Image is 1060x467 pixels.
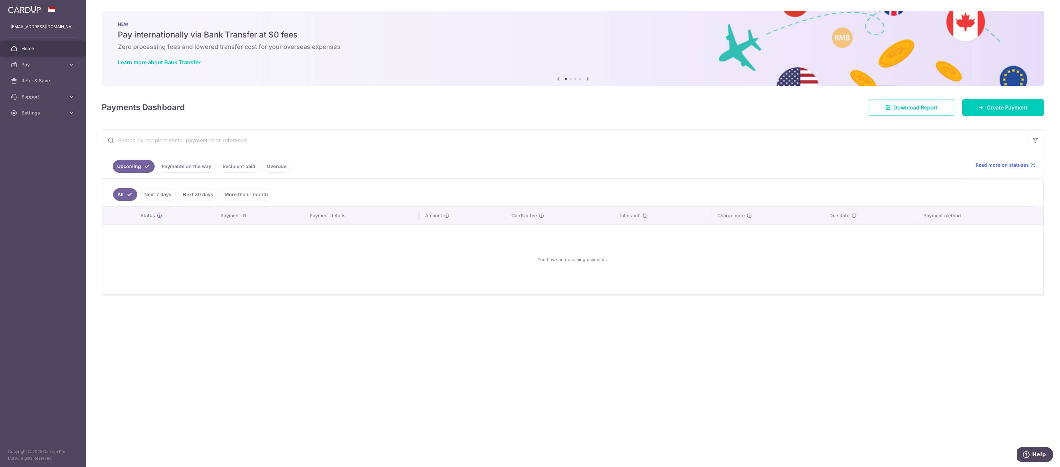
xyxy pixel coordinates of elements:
[141,212,155,219] span: Status
[869,99,954,116] a: Download Report
[157,160,216,173] a: Payments on the way
[893,103,938,111] span: Download Report
[619,212,641,219] span: Total amt.
[113,160,155,173] a: Upcoming
[118,29,1028,40] h5: Pay internationally via Bank Transfer at $0 fees
[425,212,442,219] span: Amount
[918,207,1043,224] th: Payment method
[829,212,849,219] span: Due date
[110,230,1035,289] div: You have no upcoming payments.
[976,162,1029,168] span: Read more on statuses
[976,162,1036,168] a: Read more on statuses
[8,5,41,13] img: CardUp
[21,77,66,84] span: Refer & Save
[21,45,66,52] span: Home
[262,160,291,173] a: Overdue
[118,59,200,66] a: Learn more about Bank Transfer
[140,188,176,201] a: Next 7 days
[215,207,304,224] th: Payment ID
[21,93,66,100] span: Support
[118,43,1028,51] h6: Zero processing fees and lowered transfer cost for your overseas expenses
[304,207,420,224] th: Payment details
[118,21,1028,27] p: NEW
[102,101,185,113] h4: Payments Dashboard
[220,188,272,201] a: More than 1 month
[962,99,1044,116] a: Create Payment
[11,23,75,30] p: [EMAIL_ADDRESS][DOMAIN_NAME]
[511,212,537,219] span: CardUp fee
[113,188,137,201] a: All
[987,103,1028,111] span: Create Payment
[1017,447,1053,464] iframe: Opens a widget where you can find more information
[717,212,745,219] span: Charge date
[102,130,1028,151] input: Search by recipient name, payment id or reference
[218,160,260,173] a: Recipient paid
[21,109,66,116] span: Settings
[102,11,1044,86] img: Bank transfer banner
[21,61,66,68] span: Pay
[178,188,218,201] a: Next 30 days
